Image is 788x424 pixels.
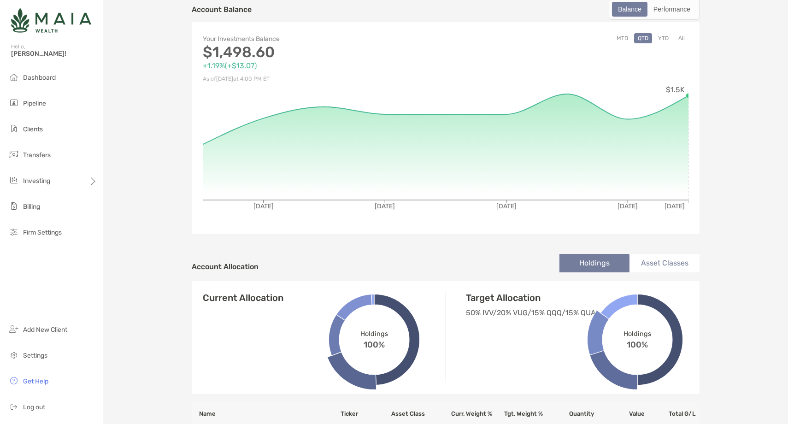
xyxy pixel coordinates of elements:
span: Holdings [360,330,388,337]
p: As of [DATE] at 4:00 PM ET [203,73,446,85]
span: Pipeline [23,100,46,107]
tspan: [DATE] [496,202,517,210]
img: add_new_client icon [8,324,19,335]
img: Zoe Logo [11,4,91,37]
p: $1,498.60 [203,47,446,58]
span: Dashboard [23,74,56,82]
img: billing icon [8,200,19,212]
img: transfers icon [8,149,19,160]
tspan: [DATE] [375,202,395,210]
span: Transfers [23,151,51,159]
li: Asset Classes [629,254,700,272]
button: QTD [634,33,652,43]
img: get-help icon [8,375,19,386]
tspan: $1.5K [666,85,685,94]
span: 100% [627,337,648,349]
span: Get Help [23,377,48,385]
img: settings icon [8,349,19,360]
tspan: [DATE] [665,202,685,210]
span: Clients [23,125,43,133]
span: [PERSON_NAME]! [11,50,97,58]
span: Settings [23,352,47,359]
img: pipeline icon [8,97,19,108]
span: Log out [23,403,45,411]
span: Add New Client [23,326,67,334]
img: dashboard icon [8,71,19,82]
img: logout icon [8,401,19,412]
p: 50% IVV/20% VUG/15% QQQ/15% QUAL [466,307,609,318]
tspan: [DATE] [253,202,274,210]
div: Performance [648,3,695,16]
span: 100% [364,337,385,349]
img: firm-settings icon [8,226,19,237]
img: clients icon [8,123,19,134]
span: Billing [23,203,40,211]
h4: Target Allocation [466,292,609,303]
div: Balance [613,3,647,16]
p: Account Balance [192,4,252,15]
p: Your Investments Balance [203,33,446,45]
tspan: [DATE] [617,202,638,210]
img: investing icon [8,175,19,186]
p: +1.19% ( +$13.07 ) [203,60,446,71]
button: All [675,33,688,43]
h4: Account Allocation [192,262,259,271]
li: Holdings [559,254,629,272]
span: Holdings [623,330,651,337]
h4: Current Allocation [203,292,283,303]
span: Firm Settings [23,229,62,236]
button: MTD [613,33,632,43]
span: Investing [23,177,50,185]
button: YTD [654,33,672,43]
